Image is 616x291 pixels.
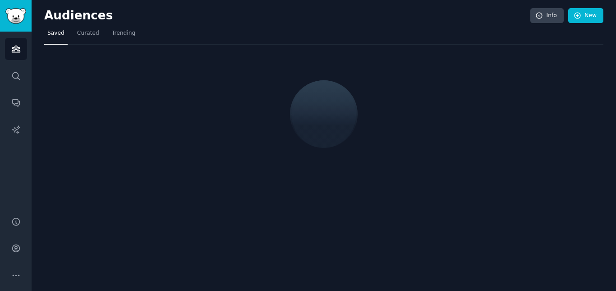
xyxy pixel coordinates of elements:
[74,26,102,45] a: Curated
[109,26,138,45] a: Trending
[44,26,68,45] a: Saved
[5,8,26,24] img: GummySearch logo
[530,8,564,23] a: Info
[568,8,603,23] a: New
[47,29,64,37] span: Saved
[44,9,530,23] h2: Audiences
[77,29,99,37] span: Curated
[112,29,135,37] span: Trending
